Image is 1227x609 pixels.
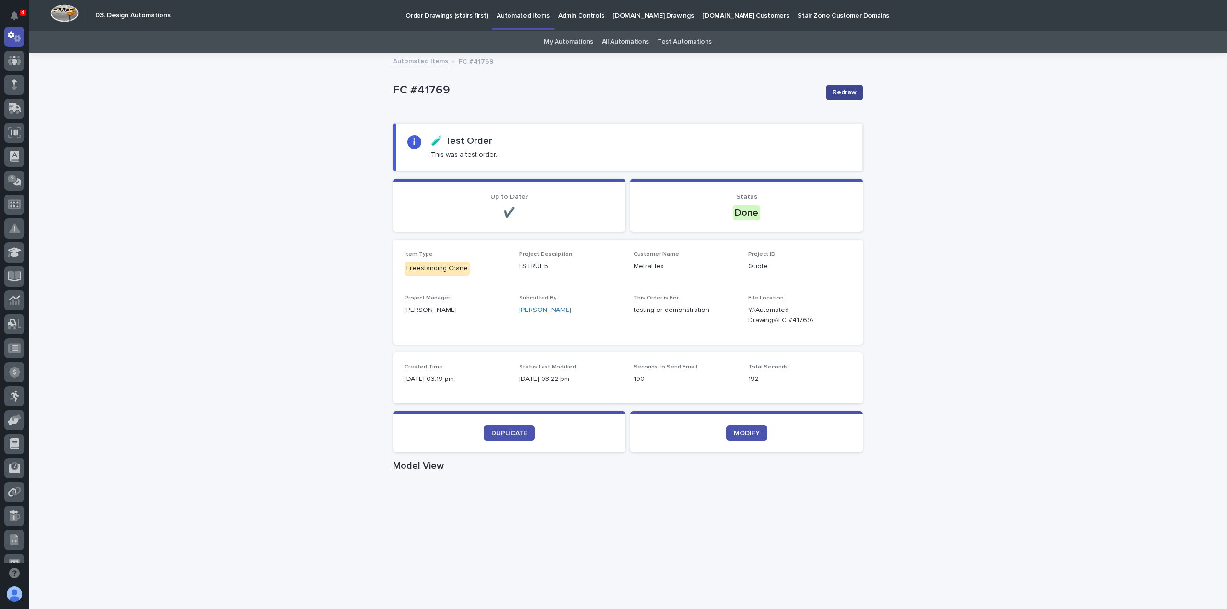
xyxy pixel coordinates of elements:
p: testing or demonstration [634,305,737,315]
p: [PERSON_NAME] [405,305,508,315]
: Y:\Automated Drawings\FC #41769\ [748,305,828,325]
span: Customer Name [634,252,679,257]
p: 190 [634,374,737,384]
p: [DATE] 03:22 pm [519,374,622,384]
span: Project Manager [405,295,450,301]
span: DUPLICATE [491,430,527,437]
a: Automated Items [393,55,448,66]
a: DUPLICATE [484,425,535,441]
h1: Model View [393,460,863,471]
button: users-avatar [4,584,24,604]
p: [DATE] 03:19 pm [405,374,508,384]
div: Done [733,205,760,220]
a: All Automations [602,31,649,53]
p: ✔️ [405,207,614,218]
span: Seconds to Send Email [634,364,697,370]
span: File Location [748,295,784,301]
p: Quote [748,262,851,272]
span: Item Type [405,252,433,257]
span: Created Time [405,364,443,370]
h2: 🧪 Test Order [431,135,492,147]
img: Workspace Logo [50,4,79,22]
span: Project ID [748,252,776,257]
span: Status [736,194,757,200]
span: MODIFY [734,430,760,437]
span: This Order is For... [634,295,683,301]
p: FSTRUL.5 [519,262,622,272]
p: MetraFlex [634,262,737,272]
span: Status Last Modified [519,364,576,370]
a: MODIFY [726,425,767,441]
p: FC #41769 [459,56,494,66]
p: 192 [748,374,851,384]
h2: 03. Design Automations [95,11,171,20]
button: Redraw [826,85,863,100]
div: Notifications4 [12,11,24,27]
p: FC #41769 [393,83,819,97]
span: Redraw [833,88,857,97]
span: Up to Date? [490,194,529,200]
span: Project Description [519,252,572,257]
p: This was a test order. [431,150,497,159]
button: Notifications [4,6,24,26]
a: [PERSON_NAME] [519,305,571,315]
a: My Automations [544,31,593,53]
a: Test Automations [658,31,712,53]
p: 4 [21,9,24,16]
button: Open support chat [4,563,24,583]
span: Total Seconds [748,364,788,370]
div: Freestanding Crane [405,262,470,276]
span: Submitted By [519,295,556,301]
